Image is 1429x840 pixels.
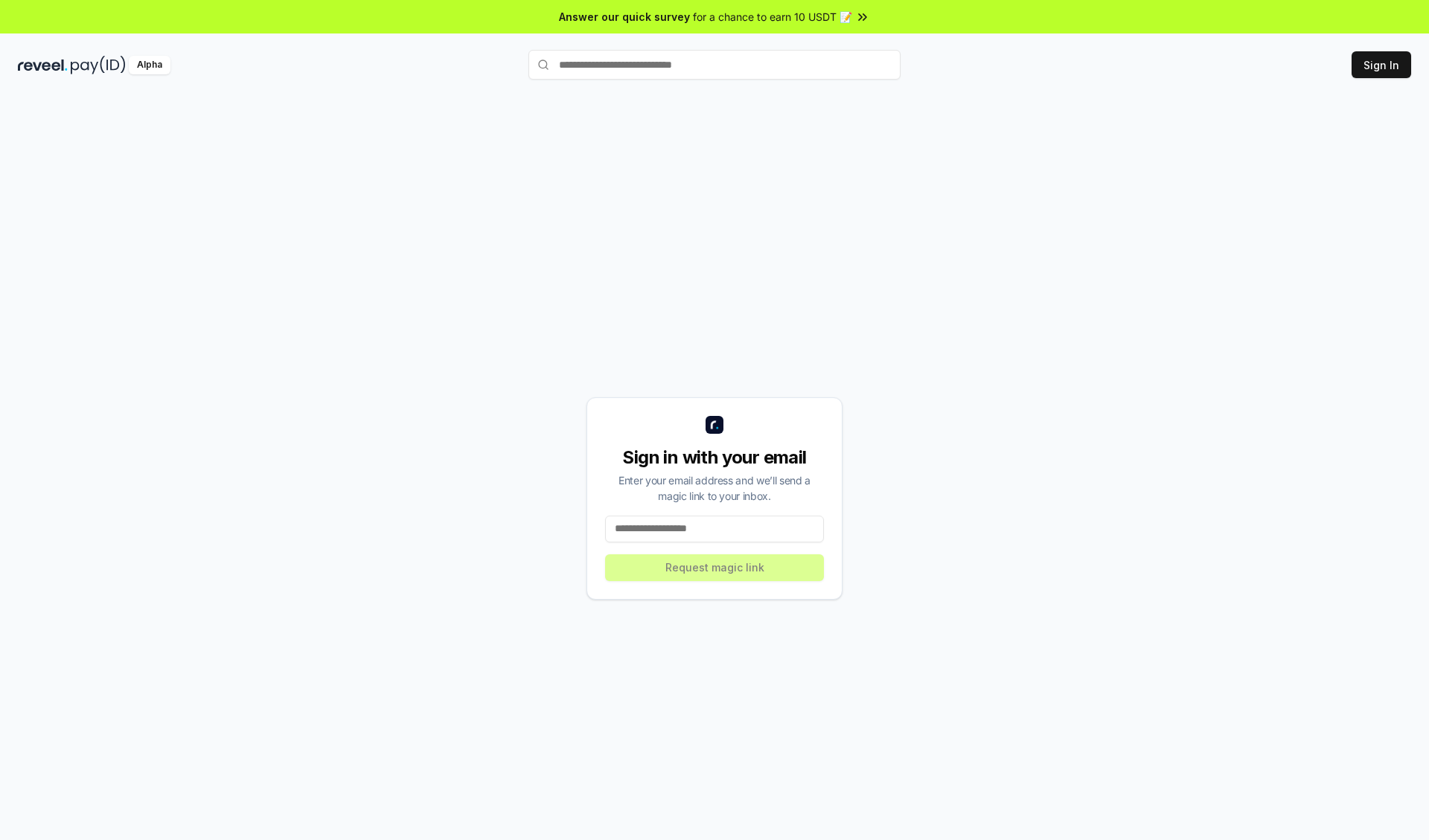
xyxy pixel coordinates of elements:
img: pay_id [71,56,126,74]
div: Sign in with your email [605,446,824,469]
div: Alpha [129,56,170,74]
div: Enter your email address and we’ll send a magic link to your inbox. [605,472,824,504]
span: Answer our quick survey [559,9,690,25]
button: Sign In [1352,51,1411,78]
span: for a chance to earn 10 USDT 📝 [693,9,852,25]
img: logo_small [706,416,723,434]
img: reveel_dark [18,56,68,74]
